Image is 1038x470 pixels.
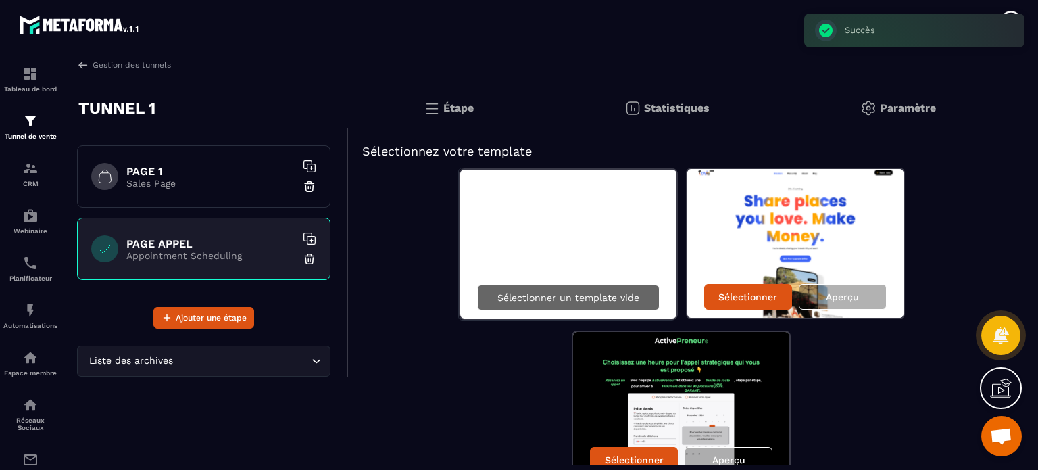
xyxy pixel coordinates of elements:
h6: PAGE APPEL [126,237,295,250]
h6: PAGE 1 [126,165,295,178]
p: Réseaux Sociaux [3,417,57,431]
div: Search for option [77,346,330,377]
img: automations [22,350,39,366]
a: Ouvrir le chat [981,416,1022,456]
a: automationsautomationsWebinaire [3,197,57,245]
p: Appointment Scheduling [126,250,295,261]
a: formationformationTunnel de vente [3,103,57,150]
span: Liste des archives [86,354,176,369]
p: Sélectionner un template vide [497,292,639,303]
img: setting-gr.5f69749f.svg [860,100,876,116]
p: Sales Page [126,178,295,189]
p: Sélectionner [605,454,664,465]
a: formationformationTableau de bord [3,55,57,103]
img: formation [22,66,39,82]
p: Sélectionner [718,291,777,302]
a: automationsautomationsAutomatisations [3,292,57,339]
img: scheduler [22,255,39,271]
p: Aperçu [826,291,859,302]
img: trash [303,252,316,266]
img: trash [303,180,316,193]
img: arrow [77,59,89,71]
a: automationsautomationsEspace membre [3,339,57,387]
p: Webinaire [3,227,57,235]
p: Tableau de bord [3,85,57,93]
a: formationformationCRM [3,150,57,197]
img: logo [19,12,141,37]
p: Planificateur [3,275,57,282]
img: stats.20deebd0.svg [624,100,641,116]
img: formation [22,160,39,177]
img: automations [22,208,39,224]
button: Ajouter une étape [153,307,254,329]
p: CRM [3,180,57,187]
p: TUNNEL 1 [78,95,155,122]
a: schedulerschedulerPlanificateur [3,245,57,292]
img: automations [22,302,39,319]
h5: Sélectionnez votre template [362,142,997,161]
p: Espace membre [3,369,57,377]
img: social-network [22,397,39,413]
img: formation [22,113,39,129]
p: Paramètre [880,101,936,114]
img: bars.0d591741.svg [424,100,440,116]
p: Aperçu [712,454,745,465]
p: Tunnel de vente [3,133,57,140]
a: social-networksocial-networkRéseaux Sociaux [3,387,57,442]
span: Ajouter une étape [176,311,247,325]
p: Étape [443,101,474,114]
input: Search for option [176,354,308,369]
p: Automatisations [3,322,57,329]
p: Statistiques [644,101,710,114]
img: image [687,169,904,318]
img: email [22,452,39,468]
a: Gestion des tunnels [77,59,171,71]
